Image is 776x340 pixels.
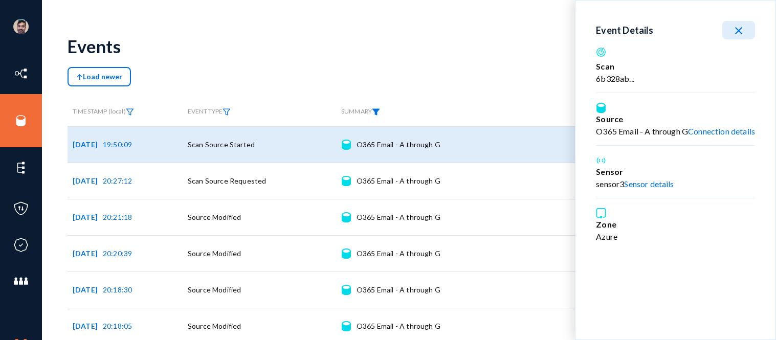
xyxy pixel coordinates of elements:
img: icon-source.svg [342,248,350,259]
div: O365 Email - A through G [357,176,440,186]
img: icon-source.svg [342,176,350,186]
img: icon-compliance.svg [13,237,29,253]
button: Load newer [68,67,131,86]
img: icon-filter-filled.svg [372,108,380,116]
span: [DATE] [73,176,103,185]
span: [DATE] [73,213,103,221]
img: icon-inventory.svg [13,66,29,81]
span: Source Modified [188,213,241,221]
span: Source Modified [188,249,241,258]
span: 20:18:30 [103,285,132,294]
span: 20:18:05 [103,322,132,330]
img: icon-sources.svg [13,113,29,128]
img: icon-source.svg [342,285,350,295]
img: icon-filter.svg [223,108,231,116]
img: icon-source.svg [342,212,350,222]
div: Events [68,36,121,57]
img: icon-members.svg [13,274,29,289]
span: Source Modified [188,322,241,330]
span: Load newer [76,72,122,81]
span: 20:27:12 [103,176,132,185]
span: Scan Source Started [188,140,255,149]
span: SUMMARY [341,107,380,115]
div: O365 Email - A through G [357,248,440,259]
img: icon-elements.svg [13,160,29,175]
img: icon-source.svg [342,140,350,150]
span: [DATE] [73,285,103,294]
img: icon-arrow-above.svg [76,74,83,81]
span: [DATE] [73,249,103,258]
span: 20:20:39 [103,249,132,258]
span: TIMESTAMP (local) [73,107,134,115]
span: [DATE] [73,140,103,149]
img: icon-filter.svg [126,108,134,116]
span: Scan Source Requested [188,176,266,185]
img: icon-source.svg [342,321,350,331]
div: O365 Email - A through G [357,321,440,331]
div: O365 Email - A through G [357,212,440,222]
div: O365 Email - A through G [357,285,440,295]
span: 19:50:09 [103,140,132,149]
span: Source Modified [188,285,241,294]
span: 20:21:18 [103,213,132,221]
img: ACg8ocK1ZkZ6gbMmCU1AeqPIsBvrTWeY1xNXvgxNjkUXxjcqAiPEIvU=s96-c [13,19,29,34]
img: icon-policies.svg [13,201,29,216]
span: [DATE] [73,322,103,330]
span: EVENT TYPE [188,108,231,116]
div: O365 Email - A through G [357,140,440,150]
